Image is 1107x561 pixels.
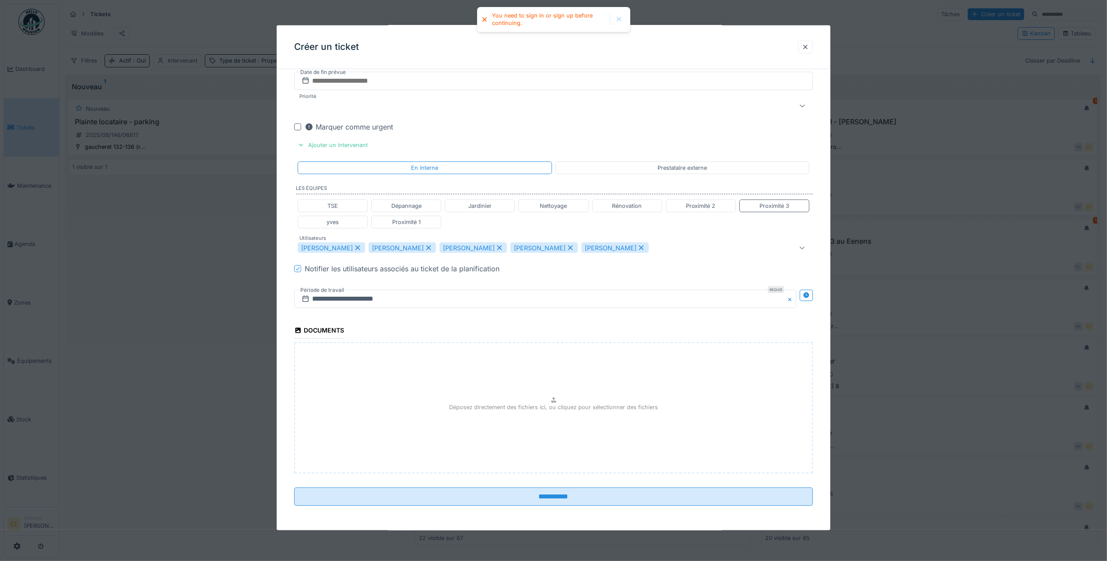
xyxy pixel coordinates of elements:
p: Déposez directement des fichiers ici, ou cliquez pour sélectionner des fichiers [449,403,658,411]
div: En interne [411,164,438,172]
div: You need to sign in or sign up before continuing. [492,12,605,27]
div: Jardinier [468,202,492,210]
div: [PERSON_NAME] [298,242,365,253]
div: Notifier les utilisateurs associés au ticket de la planification [305,263,499,274]
label: Utilisateurs [298,235,328,242]
div: Prestataire externe [657,164,707,172]
label: Priorité [298,93,318,100]
div: [PERSON_NAME] [439,242,507,253]
div: Rénovation [612,202,642,210]
div: Dépannage [391,202,422,210]
div: TSE [327,202,338,210]
div: Requis [768,286,784,293]
div: Ajouter un intervenant [294,139,371,151]
div: Documents [294,324,344,339]
button: Close [787,290,796,308]
div: yves [327,218,339,226]
h3: Créer un ticket [294,42,359,53]
div: Nettoyage [540,202,567,210]
div: [PERSON_NAME] [581,242,649,253]
label: Date de fin prévue [299,67,347,77]
div: Proximité 2 [686,202,716,210]
div: [PERSON_NAME] [510,242,578,253]
div: Proximité 3 [759,202,789,210]
label: Les équipes [296,185,813,194]
div: [PERSON_NAME] [369,242,436,253]
div: Proximité 1 [392,218,421,226]
div: Marquer comme urgent [305,122,393,132]
label: Période de travail [299,285,345,295]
